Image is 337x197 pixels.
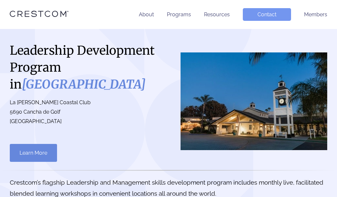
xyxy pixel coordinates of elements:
a: About [139,11,154,18]
img: San Diego County [181,52,327,150]
a: Members [304,11,327,18]
a: Contact [243,8,291,21]
a: Programs [167,11,191,18]
a: Resources [204,11,230,18]
h1: Leadership Development Program in [10,42,162,93]
a: Learn More [10,144,57,162]
i: [GEOGRAPHIC_DATA] [22,77,146,92]
p: La [PERSON_NAME] Coastal Club 5690 Cancha de Golf [GEOGRAPHIC_DATA] [10,98,162,126]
